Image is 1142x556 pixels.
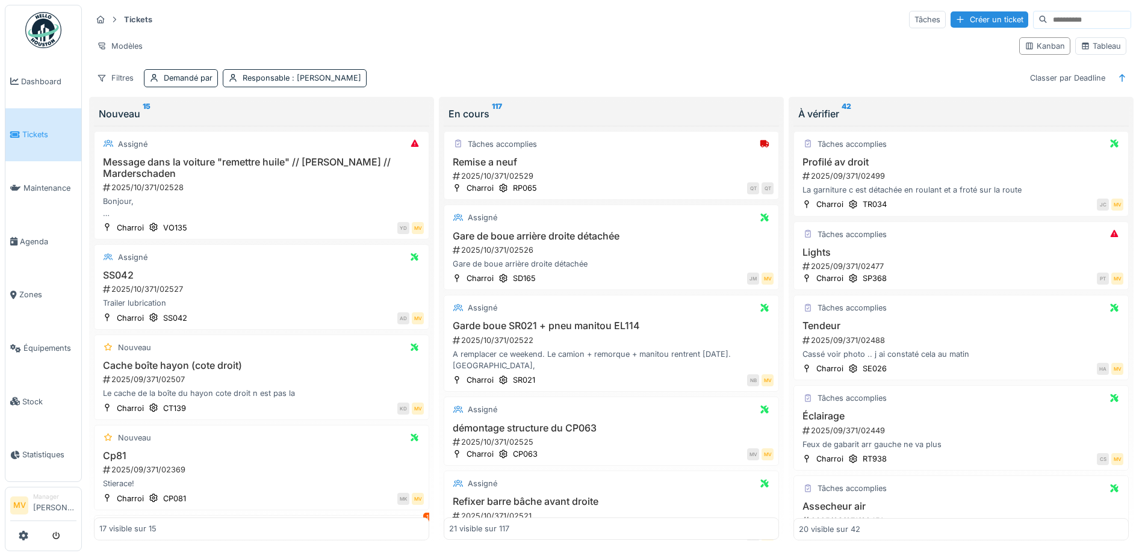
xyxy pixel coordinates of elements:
h3: démontage structure du CP063 [449,422,774,434]
div: 2025/09/371/02507 [102,374,424,385]
strong: Tickets [119,14,157,25]
sup: 15 [143,107,151,121]
div: Tableau [1081,40,1121,52]
div: Charroi [816,363,843,374]
div: MV [1111,363,1123,375]
div: 2025/10/371/02528 [102,182,424,193]
div: 2025/09/371/02499 [801,170,1123,182]
div: Charroi [117,403,144,414]
div: SS042 [163,312,187,324]
div: Charroi [816,199,843,210]
div: Charroi [467,273,494,284]
div: 20 visible sur 42 [799,523,860,534]
a: Maintenance [5,161,81,215]
div: Modèles [92,37,148,55]
div: Nouveau [118,432,151,443]
h3: Profilé av droit [799,156,1123,168]
div: MV [747,448,759,460]
a: Zones [5,268,81,322]
div: Feux de gabarit arr gauche ne va plus [799,439,1123,450]
span: Tickets [22,129,76,140]
div: Nouveau [118,342,151,353]
div: Assigné [468,302,497,314]
h3: Tendeur [799,320,1123,332]
div: AD [397,312,409,324]
span: : [PERSON_NAME] [290,73,361,82]
h3: Éclairage [799,410,1123,422]
div: Tâches accomplies [818,302,887,314]
div: VO135 [163,222,187,233]
div: Tâches accomplies [818,392,887,404]
li: MV [10,496,28,514]
div: Cassé voir photo .. j ai constaté cela au matin [799,348,1123,360]
div: Stierace! [99,478,424,489]
div: Charroi [467,448,494,460]
h3: SS042 [99,270,424,281]
div: MV [1111,199,1123,211]
div: Charroi [816,453,843,465]
div: Charroi [117,312,144,324]
h3: Refixer barre bâche avant droite [449,496,774,507]
div: 17 visible sur 15 [99,523,157,534]
div: MV [412,222,424,234]
div: 2025/10/371/02521 [452,510,774,522]
div: 2025/10/371/02522 [452,335,774,346]
div: 2025/10/371/02527 [102,283,424,295]
div: Bonjour, [DATE] j’ai soudainement reçu un message dans la voiture indiquant que je devais probabl... [99,196,424,218]
a: Agenda [5,215,81,268]
div: RT938 [863,453,887,465]
div: RP065 [513,182,537,194]
div: Charroi [467,374,494,386]
div: Assigné [468,404,497,415]
div: 2025/09/371/02369 [102,464,424,475]
span: Zones [19,289,76,300]
div: En cours [448,107,774,121]
div: SP368 [863,273,887,284]
div: Tâches accomplies [468,138,537,150]
div: Demandé par [164,72,213,84]
span: Équipements [23,342,76,354]
div: CT139 [163,403,186,414]
div: Charroi [467,182,494,194]
div: MK [397,493,409,505]
div: SR021 [513,374,535,386]
div: MV [1111,273,1123,285]
div: Le cache de la boîte du hayon cote droit n est pas la [99,388,424,399]
a: Tickets [5,108,81,162]
span: Agenda [20,236,76,247]
h3: Cache boîte hayon (cote droit) [99,360,424,371]
div: CP063 [513,448,538,460]
div: MV [762,374,774,386]
div: Tâches accomplies [818,138,887,150]
div: 2025/10/371/02525 [452,436,774,448]
div: MV [412,403,424,415]
div: Assigné [118,252,147,263]
span: Statistiques [22,449,76,460]
a: Dashboard [5,55,81,108]
h3: Assecheur air [799,501,1123,512]
div: MV [412,493,424,505]
a: Stock [5,375,81,428]
div: NB [747,374,759,386]
div: Charroi [117,222,144,233]
div: Charroi [816,273,843,284]
span: Dashboard [21,76,76,87]
div: Responsable [243,72,361,84]
div: 1 [423,513,432,522]
div: 2025/09/371/02477 [801,261,1123,272]
h3: Message dans la voiture "remettre huile" // [PERSON_NAME] // Marderschaden [99,156,424,179]
div: Créer un ticket [951,11,1028,28]
a: Statistiques [5,428,81,482]
h3: Garde boue SR021 + pneu manitou EL114 [449,320,774,332]
div: 21 visible sur 117 [449,523,509,534]
h3: Cp81 [99,450,424,462]
div: JM [747,273,759,285]
a: Équipements [5,321,81,375]
span: Maintenance [23,182,76,194]
div: A remplacer ce weekend. Le camion + remorque + manitou rentrent [DATE]. [GEOGRAPHIC_DATA], [449,348,774,371]
div: Tâches [909,11,946,28]
h3: Gare de boue arrière droite détachée [449,230,774,242]
div: KD [397,403,409,415]
div: CS [1097,453,1109,465]
div: SD165 [513,273,536,284]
